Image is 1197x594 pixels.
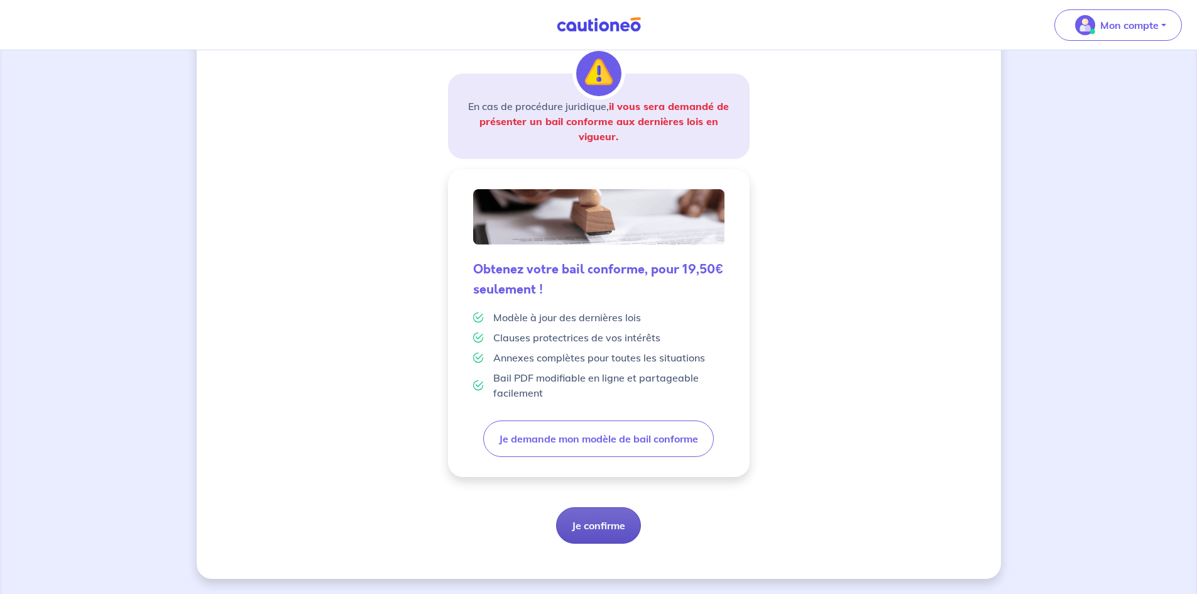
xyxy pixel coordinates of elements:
button: illu_account_valid_menu.svgMon compte [1054,9,1182,41]
img: illu_alert.svg [576,51,621,96]
h5: Obtenez votre bail conforme, pour 19,50€ seulement ! [473,260,724,300]
button: Je confirme [556,507,641,544]
p: En cas de procédure juridique, [463,99,735,144]
p: Mon compte [1100,18,1159,33]
p: Modèle à jour des dernières lois [493,310,641,325]
p: Clauses protectrices de vos intérêts [493,330,660,345]
p: Bail PDF modifiable en ligne et partageable facilement [493,370,724,400]
img: valid-lease.png [473,189,724,245]
img: Cautioneo [552,17,646,33]
button: Je demande mon modèle de bail conforme [483,421,714,457]
strong: il vous sera demandé de présenter un bail conforme aux dernières lois en vigueur. [479,100,730,143]
p: Annexes complètes pour toutes les situations [493,350,705,365]
img: illu_account_valid_menu.svg [1075,15,1095,35]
